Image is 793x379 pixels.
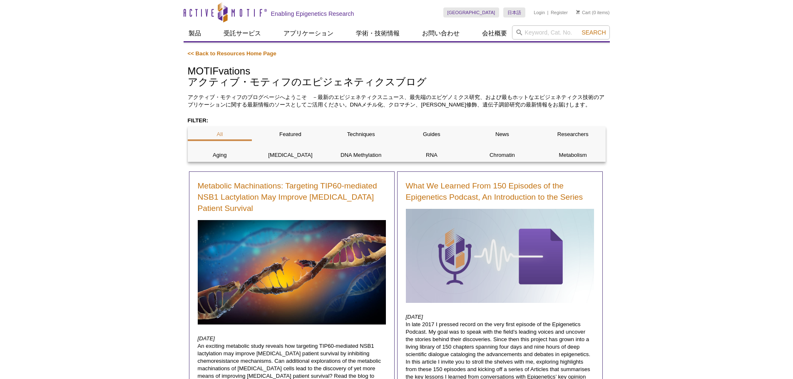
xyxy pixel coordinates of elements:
[576,7,610,17] li: (0 items)
[541,131,605,138] p: Researchers
[258,131,323,138] p: Featured
[188,117,209,124] strong: FILTER:
[443,7,500,17] a: [GEOGRAPHIC_DATA]
[184,25,206,41] a: 製品
[541,151,605,159] p: Metabolism
[512,25,610,40] input: Keyword, Cat. No.
[406,314,423,320] em: [DATE]
[503,7,525,17] a: 日本語
[329,151,393,159] p: DNA Methylation
[534,10,545,15] a: Login
[406,209,594,303] img: Podcast lessons
[576,10,591,15] a: Cart
[198,180,386,214] a: Metabolic Machinations: Targeting TIP60-mediated NSB1 Lactylation May Improve [MEDICAL_DATA] Pati...
[219,25,266,41] a: 受託サービス
[278,25,338,41] a: アプリケーション
[258,151,323,159] p: [MEDICAL_DATA]
[399,151,464,159] p: RNA
[551,10,568,15] a: Register
[351,25,405,41] a: 学術・技術情報
[477,25,512,41] a: 会社概要
[188,66,606,89] h1: MOTIFvations アクティブ・モティフのエピジェネティクスブログ
[271,10,354,17] h2: Enabling Epigenetics Research
[406,180,594,203] a: What We Learned From 150 Episodes of the Epigenetics Podcast, An Introduction to the Series
[547,7,549,17] li: |
[579,29,608,36] button: Search
[188,50,276,57] a: << Back to Resources Home Page
[188,151,252,159] p: Aging
[470,151,534,159] p: Chromatin
[188,131,252,138] p: All
[198,335,215,342] em: [DATE]
[399,131,464,138] p: Guides
[470,131,534,138] p: News
[582,29,606,36] span: Search
[576,10,580,14] img: Your Cart
[198,220,386,325] img: Damaged DNA
[417,25,465,41] a: お問い合わせ
[188,94,606,109] p: アクティブ・モティフのブログページへようこそ －最新のエピジェネティクスニュース、最先端のエピゲノミクス研究、および最もホットなエピジェネティクス技術のアプリケーションに関する最新情報のソースと...
[329,131,393,138] p: Techniques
